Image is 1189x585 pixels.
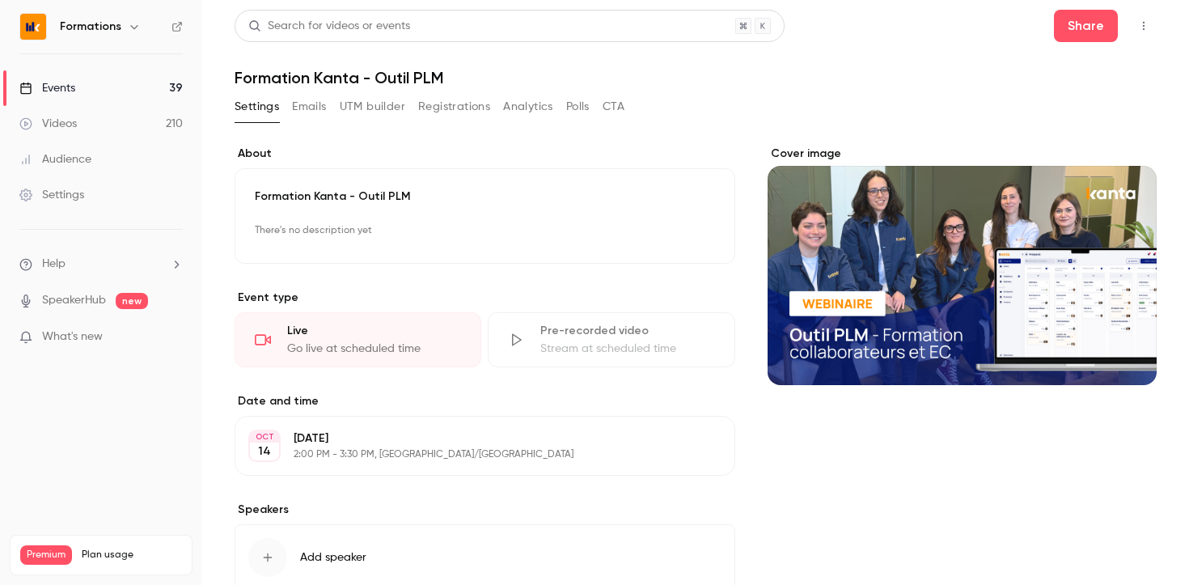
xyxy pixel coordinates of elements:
[292,94,326,120] button: Emails
[255,218,715,244] p: There's no description yet
[42,329,103,345] span: What's new
[287,323,461,339] div: Live
[19,151,91,167] div: Audience
[235,94,279,120] button: Settings
[19,187,84,203] div: Settings
[250,431,279,443] div: OCT
[294,430,650,447] p: [DATE]
[235,146,735,162] label: About
[1054,10,1118,42] button: Share
[60,19,121,35] h6: Formations
[42,256,66,273] span: Help
[488,312,734,367] div: Pre-recorded videoStream at scheduled time
[566,94,590,120] button: Polls
[82,549,182,562] span: Plan usage
[603,94,624,120] button: CTA
[235,502,735,518] label: Speakers
[20,545,72,565] span: Premium
[768,146,1157,385] section: Cover image
[235,290,735,306] p: Event type
[503,94,553,120] button: Analytics
[20,14,46,40] img: Formations
[768,146,1157,162] label: Cover image
[163,330,183,345] iframe: Noticeable Trigger
[248,18,410,35] div: Search for videos or events
[235,68,1157,87] h1: Formation Kanta - Outil PLM
[287,341,461,357] div: Go live at scheduled time
[19,80,75,96] div: Events
[540,323,714,339] div: Pre-recorded video
[255,189,715,205] p: Formation Kanta - Outil PLM
[418,94,490,120] button: Registrations
[540,341,714,357] div: Stream at scheduled time
[340,94,405,120] button: UTM builder
[294,448,650,461] p: 2:00 PM - 3:30 PM, [GEOGRAPHIC_DATA]/[GEOGRAPHIC_DATA]
[116,293,148,309] span: new
[258,443,271,460] p: 14
[19,116,77,132] div: Videos
[19,256,183,273] li: help-dropdown-opener
[235,312,481,367] div: LiveGo live at scheduled time
[235,393,735,409] label: Date and time
[42,292,106,309] a: SpeakerHub
[300,549,366,566] span: Add speaker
